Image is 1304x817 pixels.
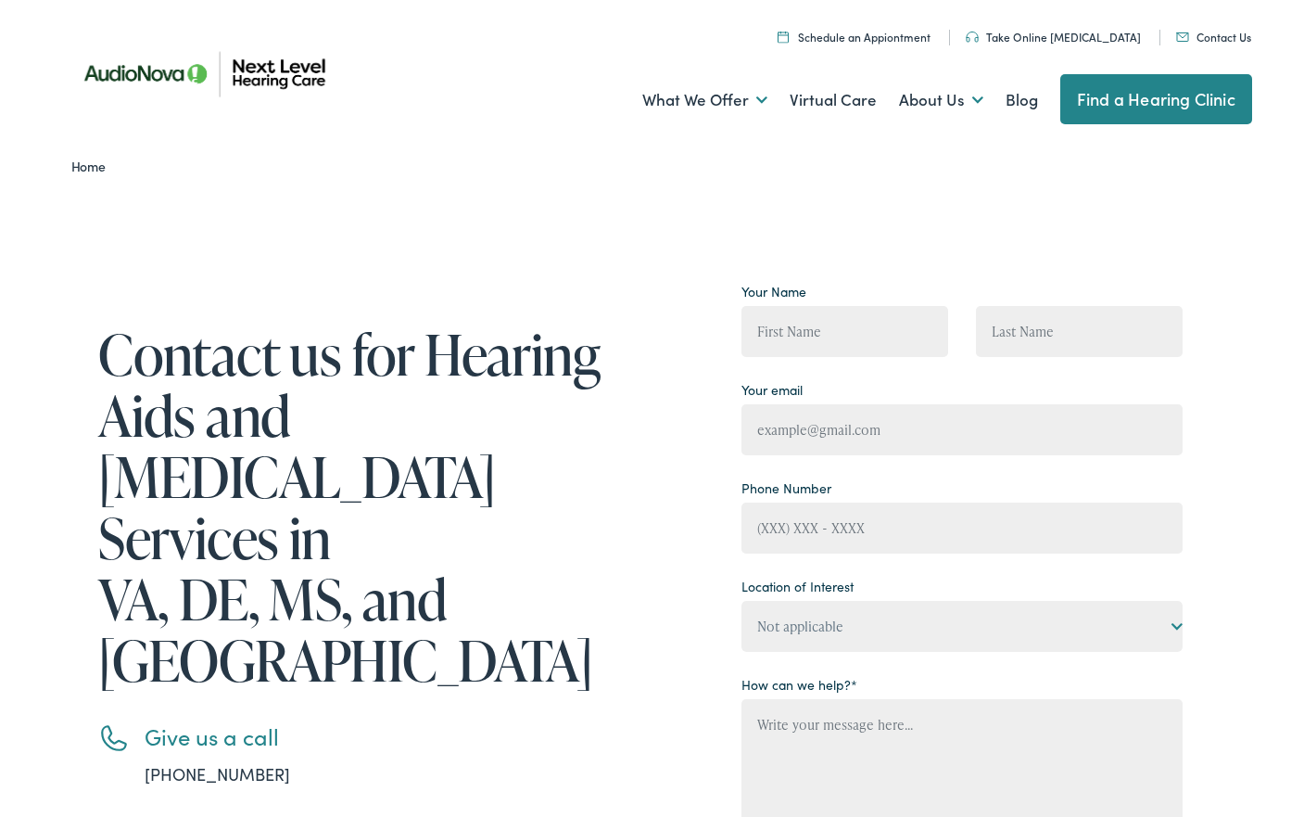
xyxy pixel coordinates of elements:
[966,29,1141,45] a: Take Online [MEDICAL_DATA]
[145,723,617,750] h3: Give us a call
[899,66,983,134] a: About Us
[741,380,803,400] label: Your email
[1176,29,1251,45] a: Contact Us
[642,66,767,134] a: What We Offer
[778,29,931,45] a: Schedule an Appiontment
[98,324,617,691] h1: Contact us for Hearing Aids and [MEDICAL_DATA] Services in VA, DE, MS, and [GEOGRAPHIC_DATA]
[1006,66,1038,134] a: Blog
[966,32,979,43] img: An icon symbolizing headphones, colored in teal, suggests audio-related services or features.
[741,479,831,498] label: Phone Number
[976,306,1183,357] input: Last Name
[71,157,115,175] a: Home
[741,404,1183,455] input: example@gmail.com
[741,282,806,301] label: Your Name
[741,675,857,695] label: How can we help?
[741,306,948,357] input: First Name
[778,31,789,43] img: Calendar icon representing the ability to schedule a hearing test or hearing aid appointment at N...
[1060,74,1252,124] a: Find a Hearing Clinic
[145,762,290,785] a: [PHONE_NUMBER]
[741,503,1183,554] input: (XXX) XXX - XXXX
[1176,32,1189,42] img: An icon representing mail communication is presented in a unique teal color.
[790,66,877,134] a: Virtual Care
[741,577,854,596] label: Location of Interest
